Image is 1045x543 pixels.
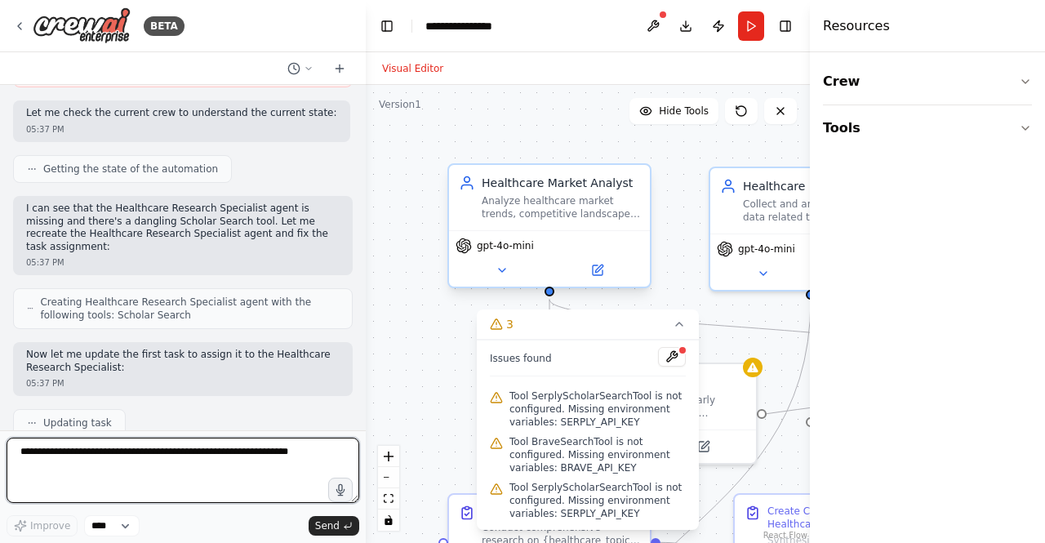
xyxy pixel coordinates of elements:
[328,478,353,502] button: Click to speak your automation idea
[743,178,901,194] div: Healthcare Data Analyst
[477,239,534,252] span: gpt-4o-mini
[509,389,686,429] span: Tool SerplyScholarSearchTool is not configured. Missing environment variables: SERPLY_API_KEY
[774,15,797,38] button: Hide right sidebar
[315,519,340,532] span: Send
[767,505,926,531] div: Create Comprehensive Healthcare Analysis Report
[629,98,718,124] button: Hide Tools
[763,531,807,540] a: React Flow attribution
[26,107,337,120] p: Let me check the current crew to understand the current state:
[659,105,709,118] span: Hide Tools
[743,198,901,224] div: Collect and analyze healthcare data related to {healthcare_topic}, examining patient outcomes, tr...
[26,349,340,374] p: Now let me update the first task to assign it to the Healthcare Research Specialist:
[7,515,78,536] button: Improve
[378,467,399,488] button: zoom out
[709,167,913,292] div: Healthcare Data AnalystCollect and analyze healthcare data related to {healthcare_topic}, examini...
[823,105,1032,151] button: Tools
[378,446,399,467] button: zoom in
[43,162,218,176] span: Getting the state of the automation
[477,309,699,340] button: 3
[482,194,640,220] div: Analyze healthcare market trends, competitive landscape, and industry developments related to {he...
[551,260,643,280] button: Open in side panel
[26,256,340,269] div: 05:37 PM
[447,167,651,292] div: Healthcare Market AnalystAnalyze healthcare market trends, competitive landscape, and industry de...
[379,98,421,111] div: Version 1
[43,416,112,430] span: Updating task
[33,7,131,44] img: Logo
[376,15,398,38] button: Hide left sidebar
[30,519,70,532] span: Improve
[378,510,399,531] button: toggle interactivity
[281,59,320,78] button: Switch to previous chat
[823,59,1032,105] button: Crew
[26,123,337,136] div: 05:37 PM
[823,16,890,36] h4: Resources
[509,481,686,520] span: Tool SerplyScholarSearchTool is not configured. Missing environment variables: SERPLY_API_KEY
[144,16,185,36] div: BETA
[26,377,340,389] div: 05:37 PM
[509,435,686,474] span: Tool BraveSearchTool is not configured. Missing environment variables: BRAVE_API_KEY
[490,352,552,365] span: Issues found
[327,59,353,78] button: Start a new chat
[738,243,795,256] span: gpt-4o-mini
[309,516,359,536] button: Send
[425,18,507,34] nav: breadcrumb
[372,59,453,78] button: Visual Editor
[506,316,514,332] span: 3
[378,446,399,531] div: React Flow controls
[657,437,749,456] button: Open in side panel
[378,488,399,510] button: fit view
[554,363,758,465] div: SerplyScholarSearchToolScholar SearchA tool to perform scholarly literature search with a search_...
[541,300,925,354] g: Edge from 30fbf606-7b6d-4a20-9e91-c04139b935c2 to 2606b615-8301-4c14-8755-35eeb7d213ea
[26,203,340,253] p: I can see that the Healthcare Research Specialist agent is missing and there's a dangling Scholar...
[40,296,339,322] span: Creating Healthcare Research Specialist agent with the following tools: Scholar Search
[482,175,640,191] div: Healthcare Market Analyst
